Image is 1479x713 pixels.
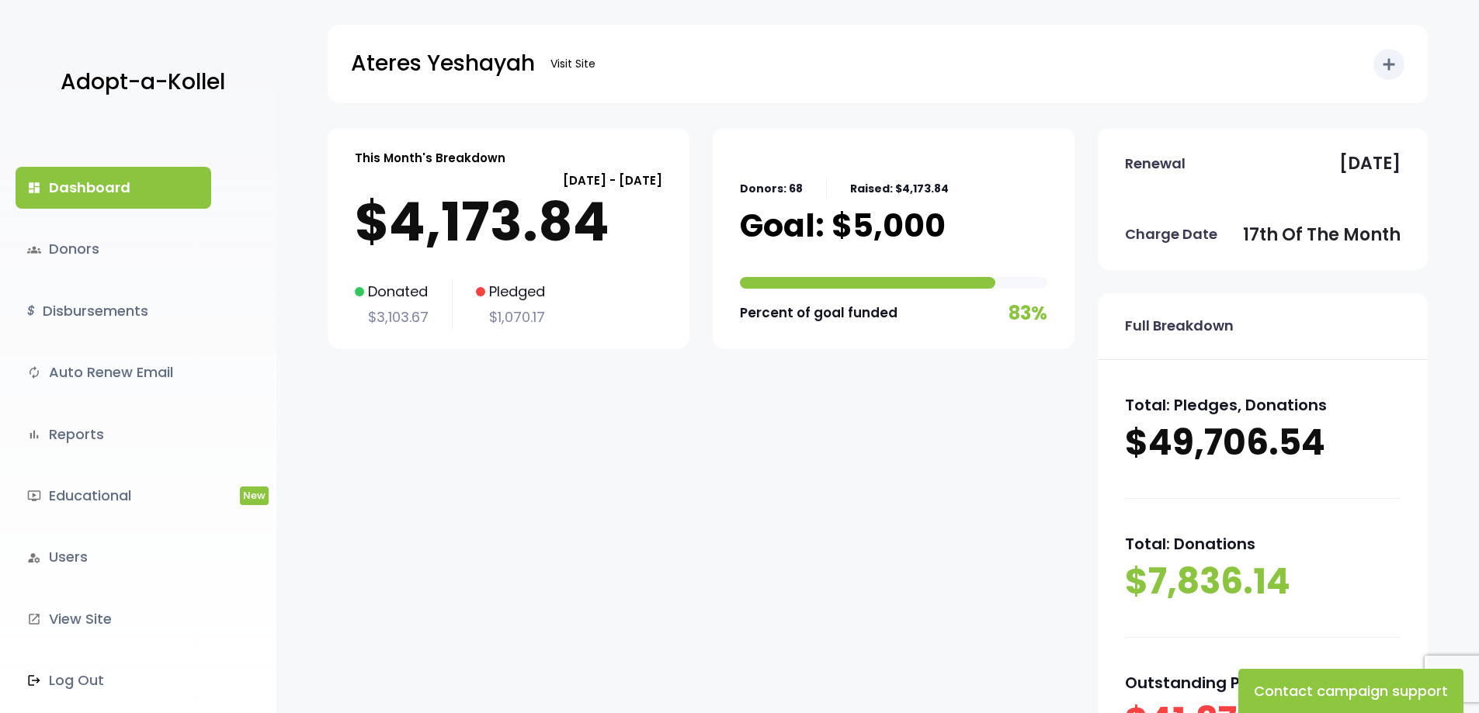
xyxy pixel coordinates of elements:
p: [DATE] [1339,148,1401,179]
p: Outstanding Pledges [1125,669,1401,697]
p: Charge Date [1125,222,1217,247]
i: add [1380,55,1398,74]
span: groups [27,243,41,257]
i: ondemand_video [27,489,41,503]
button: add [1373,49,1404,80]
p: [DATE] - [DATE] [355,170,662,191]
p: $7,836.14 [1125,558,1401,606]
p: 17th of the month [1243,220,1401,251]
i: $ [27,300,35,323]
p: Total: Pledges, Donations [1125,391,1401,419]
p: $49,706.54 [1125,419,1401,467]
a: Log Out [16,659,211,701]
p: This Month's Breakdown [355,147,505,168]
a: manage_accountsUsers [16,536,211,578]
p: Full Breakdown [1125,313,1234,338]
i: manage_accounts [27,551,41,565]
a: ondemand_videoEducationalNew [16,475,211,517]
span: New [240,486,269,504]
p: $1,070.17 [476,305,545,330]
i: autorenew [27,365,41,379]
a: bar_chartReports [16,414,211,455]
a: dashboardDashboard [16,167,211,209]
p: $3,103.67 [355,305,429,330]
a: $Disbursements [16,290,211,332]
p: Percent of goal funded [740,301,897,325]
p: Donors: 68 [740,179,803,199]
i: bar_chart [27,427,41,441]
p: Pledged [476,279,545,304]
a: launchView Site [16,598,211,640]
p: Donated [355,279,429,304]
p: Adopt-a-Kollel [61,63,225,102]
a: Visit Site [543,49,603,79]
i: dashboard [27,181,41,195]
p: Total: Donations [1125,530,1401,558]
p: Renewal [1125,151,1186,176]
p: Goal: $5,000 [740,206,946,245]
a: Adopt-a-Kollel [53,45,225,120]
button: Contact campaign support [1238,669,1463,713]
p: Ateres Yeshayah [351,44,535,83]
p: 83% [1009,296,1047,330]
a: groupsDonors [16,228,211,270]
p: Raised: $4,173.84 [850,179,949,199]
p: $4,173.84 [355,191,662,253]
i: launch [27,612,41,626]
a: autorenewAuto Renew Email [16,351,211,393]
